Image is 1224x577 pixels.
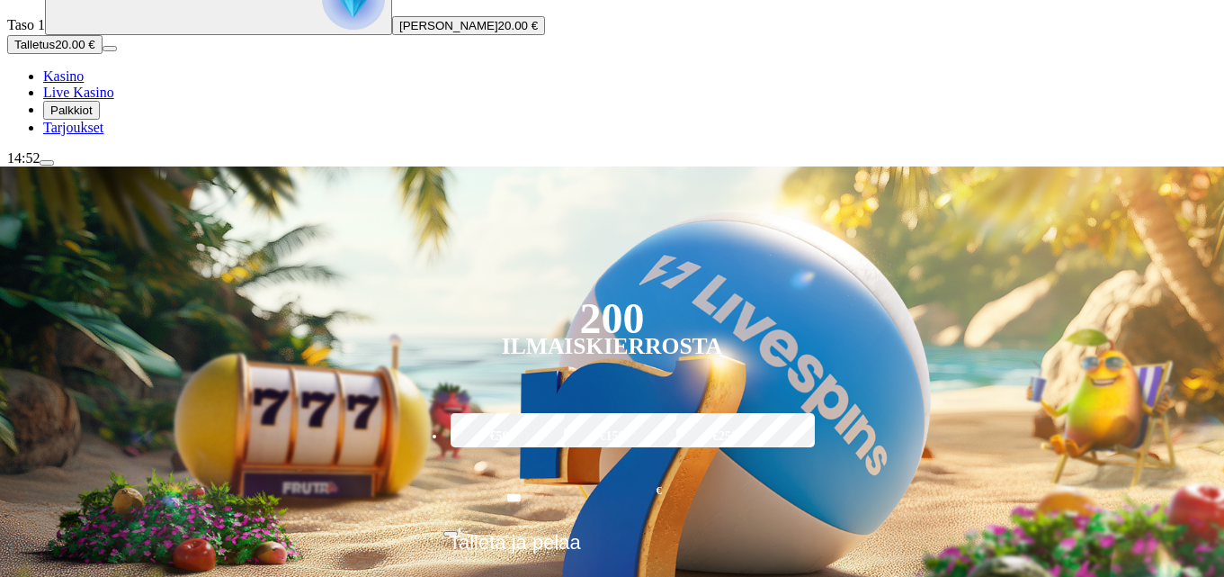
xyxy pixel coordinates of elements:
[43,85,114,100] a: poker-chip iconLive Kasino
[449,531,581,567] span: Talleta ja pelaa
[55,38,94,51] span: 20.00 €
[43,101,100,120] button: reward iconPalkkiot
[443,530,781,568] button: Talleta ja pelaa
[43,68,84,84] a: diamond iconKasino
[43,120,103,135] a: gift-inverted iconTarjoukset
[559,410,666,463] label: €150
[7,17,45,32] span: Taso 1
[43,120,103,135] span: Tarjoukset
[399,19,498,32] span: [PERSON_NAME]
[40,160,54,166] button: menu
[502,336,723,357] div: Ilmaiskierrosta
[7,35,103,54] button: Talletusplus icon20.00 €
[14,38,55,51] span: Talletus
[498,19,538,32] span: 20.00 €
[392,16,545,35] button: [PERSON_NAME]20.00 €
[50,104,93,117] span: Palkkiot
[579,308,644,329] div: 200
[103,46,117,51] button: menu
[672,410,778,463] label: €250
[657,482,662,500] span: €
[7,150,40,166] span: 14:52
[43,68,84,84] span: Kasino
[43,85,114,100] span: Live Kasino
[446,410,552,463] label: €50
[458,525,463,536] span: €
